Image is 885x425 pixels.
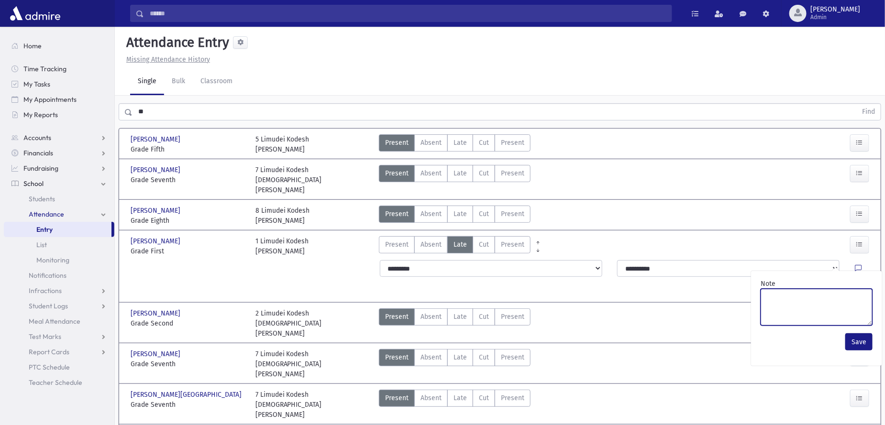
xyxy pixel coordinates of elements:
[122,34,229,51] h5: Attendance Entry
[454,352,467,362] span: Late
[4,329,114,344] a: Test Marks
[131,359,246,369] span: Grade Seventh
[29,317,80,326] span: Meal Attendance
[4,61,114,76] a: Time Tracking
[385,138,409,148] span: Present
[4,92,114,107] a: My Appointments
[131,246,246,256] span: Grade First
[23,164,58,173] span: Fundraising
[379,165,531,195] div: AttTypes
[131,216,246,226] span: Grade Eighth
[479,138,489,148] span: Cut
[385,209,409,219] span: Present
[379,206,531,226] div: AttTypes
[29,210,64,218] span: Attendance
[23,133,51,142] span: Accounts
[420,209,442,219] span: Absent
[385,352,409,362] span: Present
[255,206,310,226] div: 8 Limudei Kodesh [PERSON_NAME]
[4,298,114,314] a: Student Logs
[810,6,860,13] span: [PERSON_NAME]
[379,134,531,154] div: AttTypes
[36,256,69,264] span: Monitoring
[126,55,210,64] u: Missing Attendance History
[379,308,531,338] div: AttTypes
[501,209,524,219] span: Present
[379,349,531,379] div: AttTypes
[479,352,489,362] span: Cut
[131,134,182,144] span: [PERSON_NAME]
[454,138,467,148] span: Late
[29,195,55,203] span: Students
[193,68,240,95] a: Classroom
[4,145,114,161] a: Financials
[501,168,524,178] span: Present
[255,308,371,338] div: 2 Limudei Kodesh [DEMOGRAPHIC_DATA][PERSON_NAME]
[479,168,489,178] span: Cut
[29,348,69,356] span: Report Cards
[845,333,873,350] button: Save
[420,168,442,178] span: Absent
[23,95,77,104] span: My Appointments
[29,378,82,387] span: Teacher Schedule
[454,240,467,250] span: Late
[131,349,182,359] span: [PERSON_NAME]
[23,179,44,188] span: School
[420,393,442,403] span: Absent
[36,240,47,249] span: List
[4,107,114,122] a: My Reports
[379,236,531,256] div: AttTypes
[810,13,860,21] span: Admin
[385,393,409,403] span: Present
[131,308,182,318] span: [PERSON_NAME]
[479,240,489,250] span: Cut
[501,352,524,362] span: Present
[501,393,524,403] span: Present
[479,209,489,219] span: Cut
[4,222,111,237] a: Entry
[255,134,310,154] div: 5 Limudei Kodesh [PERSON_NAME]
[255,236,309,256] div: 1 Limudei Kodesh [PERSON_NAME]
[4,252,114,268] a: Monitoring
[501,240,524,250] span: Present
[4,207,114,222] a: Attendance
[23,80,50,88] span: My Tasks
[761,279,775,289] label: Note
[454,312,467,322] span: Late
[385,312,409,322] span: Present
[4,314,114,329] a: Meal Attendance
[8,4,63,23] img: AdmirePro
[4,344,114,360] a: Report Cards
[4,268,114,283] a: Notifications
[131,165,182,175] span: [PERSON_NAME]
[501,312,524,322] span: Present
[131,236,182,246] span: [PERSON_NAME]
[23,110,58,119] span: My Reports
[144,5,672,22] input: Search
[4,237,114,252] a: List
[454,393,467,403] span: Late
[255,390,371,420] div: 7 Limudei Kodesh [DEMOGRAPHIC_DATA][PERSON_NAME]
[29,286,62,295] span: Infractions
[4,161,114,176] a: Fundraising
[29,363,70,371] span: PTC Schedule
[4,130,114,145] a: Accounts
[4,76,114,92] a: My Tasks
[385,168,409,178] span: Present
[131,390,243,400] span: [PERSON_NAME][GEOGRAPHIC_DATA]
[454,168,467,178] span: Late
[23,149,53,157] span: Financials
[29,332,61,341] span: Test Marks
[420,240,442,250] span: Absent
[131,206,182,216] span: [PERSON_NAME]
[479,393,489,403] span: Cut
[4,360,114,375] a: PTC Schedule
[131,318,246,328] span: Grade Second
[255,349,371,379] div: 7 Limudei Kodesh [DEMOGRAPHIC_DATA][PERSON_NAME]
[29,271,66,280] span: Notifications
[255,165,371,195] div: 7 Limudei Kodesh [DEMOGRAPHIC_DATA][PERSON_NAME]
[454,209,467,219] span: Late
[4,191,114,207] a: Students
[385,240,409,250] span: Present
[479,312,489,322] span: Cut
